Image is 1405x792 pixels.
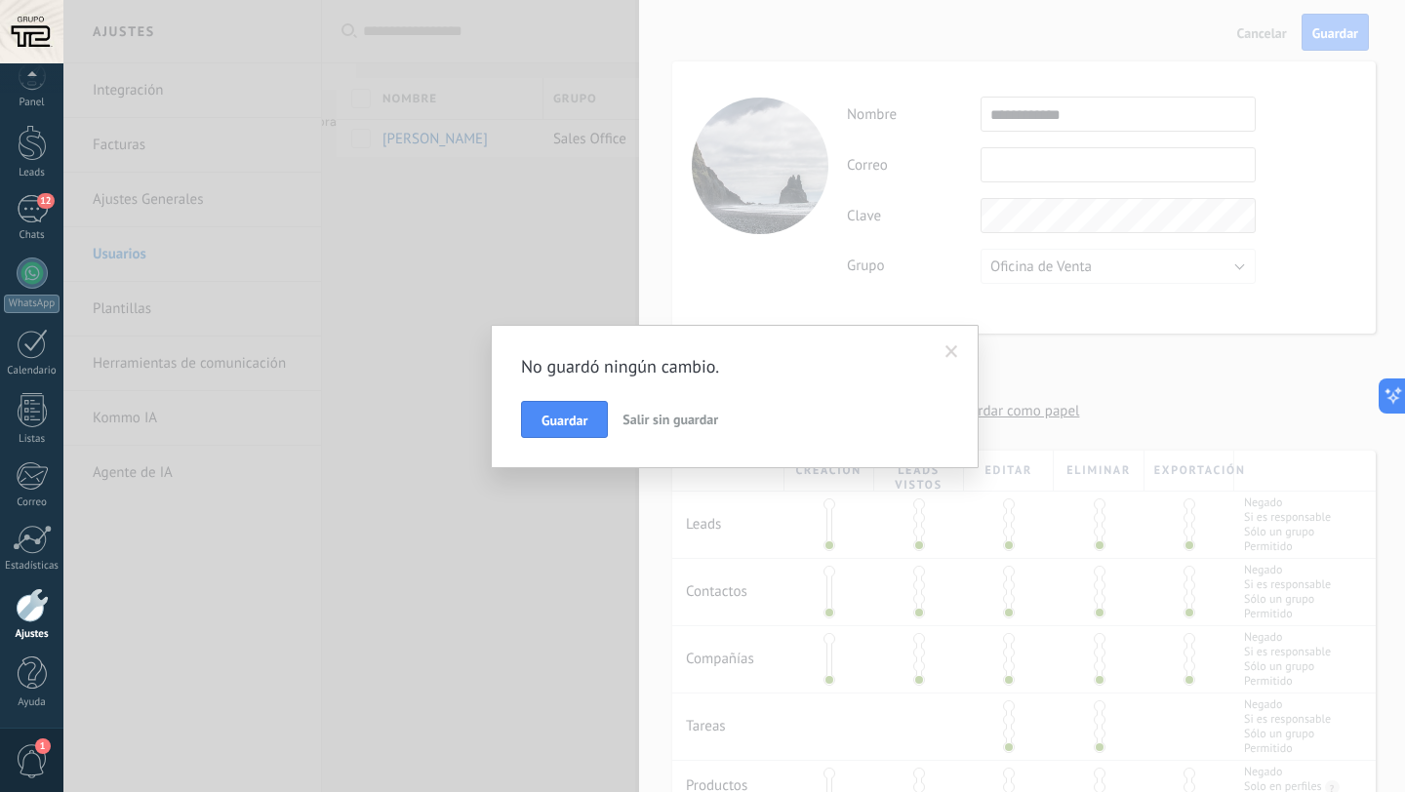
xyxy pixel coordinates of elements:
div: Leads [4,167,60,179]
div: Dominio: [DOMAIN_NAME] [51,51,219,66]
span: Guardar [542,414,587,427]
img: tab_domain_overview_orange.svg [81,113,97,129]
div: Dominio [102,115,149,128]
span: 12 [37,193,54,209]
button: Salir sin guardar [615,401,726,438]
div: WhatsApp [4,295,60,313]
div: Correo [4,496,60,509]
span: Salir sin guardar [622,411,718,428]
div: Ajustes [4,628,60,641]
div: Palabras clave [229,115,310,128]
div: v 4.0.24 [55,31,96,47]
img: tab_keywords_by_traffic_grey.svg [208,113,223,129]
span: 1 [35,738,51,754]
div: Listas [4,433,60,446]
h2: No guardó ningún cambio. [521,355,929,378]
div: Estadísticas [4,560,60,573]
div: Panel [4,97,60,109]
div: Calendario [4,365,60,377]
img: website_grey.svg [31,51,47,66]
img: logo_orange.svg [31,31,47,47]
button: Guardar [521,401,608,438]
div: Chats [4,229,60,242]
div: Ayuda [4,696,60,709]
